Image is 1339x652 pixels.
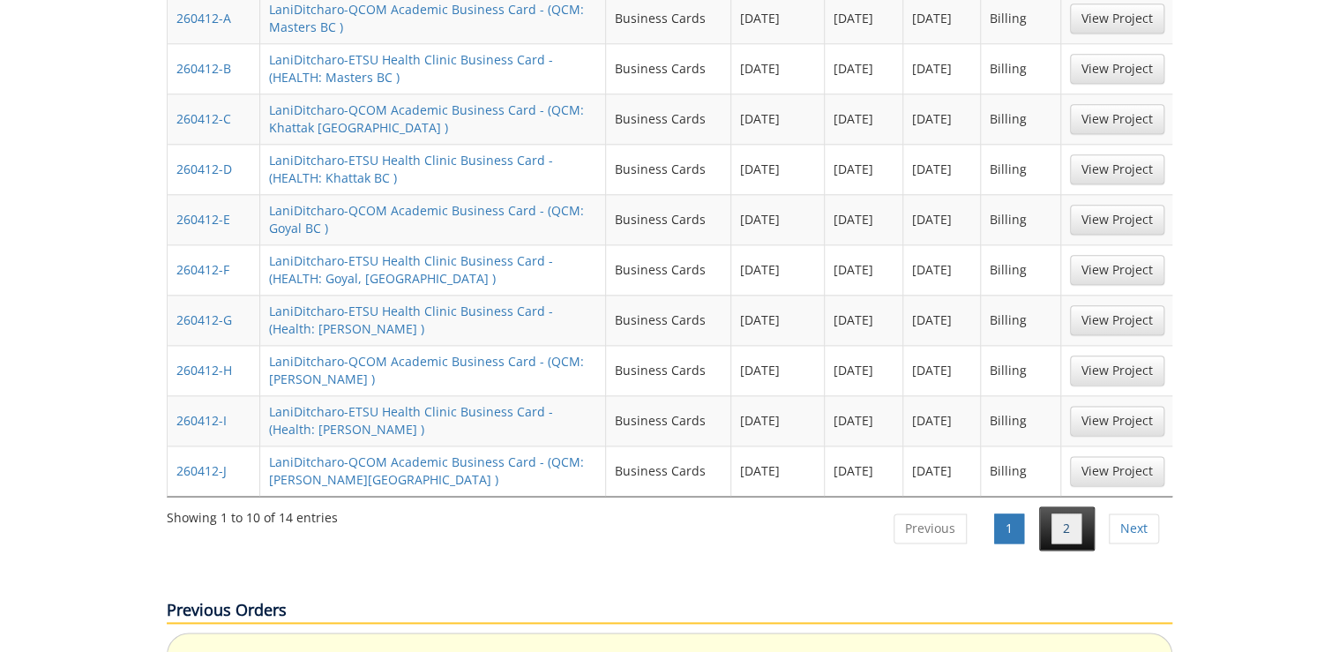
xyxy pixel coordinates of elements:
[1070,456,1164,486] a: View Project
[731,395,825,446] td: [DATE]
[606,244,731,295] td: Business Cards
[606,345,731,395] td: Business Cards
[606,446,731,496] td: Business Cards
[825,295,902,345] td: [DATE]
[731,295,825,345] td: [DATE]
[176,261,229,278] a: 260412-F
[1109,513,1159,543] a: Next
[981,43,1061,94] td: Billing
[981,244,1061,295] td: Billing
[269,353,584,387] a: LaniDitcharo-QCOM Academic Business Card - (QCM: [PERSON_NAME] )
[606,395,731,446] td: Business Cards
[903,43,981,94] td: [DATE]
[731,94,825,144] td: [DATE]
[269,202,584,236] a: LaniDitcharo-QCOM Academic Business Card - (QCM: Goyal BC )
[176,211,230,228] a: 260412-E
[176,362,232,378] a: 260412-H
[731,244,825,295] td: [DATE]
[981,446,1061,496] td: Billing
[825,446,902,496] td: [DATE]
[1051,513,1081,543] a: 2
[1070,154,1164,184] a: View Project
[731,345,825,395] td: [DATE]
[903,94,981,144] td: [DATE]
[1070,104,1164,134] a: View Project
[825,194,902,244] td: [DATE]
[167,502,338,527] div: Showing 1 to 10 of 14 entries
[903,446,981,496] td: [DATE]
[1070,406,1164,436] a: View Project
[1070,205,1164,235] a: View Project
[825,43,902,94] td: [DATE]
[903,244,981,295] td: [DATE]
[269,1,584,35] a: LaniDitcharo-QCOM Academic Business Card - (QCM: Masters BC )
[176,60,231,77] a: 260412-B
[176,412,227,429] a: 260412-I
[981,345,1061,395] td: Billing
[731,43,825,94] td: [DATE]
[903,194,981,244] td: [DATE]
[269,303,553,337] a: LaniDitcharo-ETSU Health Clinic Business Card - (Health: [PERSON_NAME] )
[606,194,731,244] td: Business Cards
[606,144,731,194] td: Business Cards
[994,513,1024,543] a: 1
[606,295,731,345] td: Business Cards
[1070,356,1164,386] a: View Project
[1070,255,1164,285] a: View Project
[825,345,902,395] td: [DATE]
[269,101,584,136] a: LaniDitcharo-QCOM Academic Business Card - (QCM: Khattak [GEOGRAPHIC_DATA] )
[269,453,584,488] a: LaniDitcharo-QCOM Academic Business Card - (QCM: [PERSON_NAME][GEOGRAPHIC_DATA] )
[269,403,553,438] a: LaniDitcharo-ETSU Health Clinic Business Card - (Health: [PERSON_NAME] )
[903,345,981,395] td: [DATE]
[894,513,967,543] a: Previous
[825,144,902,194] td: [DATE]
[981,94,1061,144] td: Billing
[269,51,553,86] a: LaniDitcharo-ETSU Health Clinic Business Card - (HEALTH: Masters BC )
[981,295,1061,345] td: Billing
[903,395,981,446] td: [DATE]
[981,144,1061,194] td: Billing
[825,94,902,144] td: [DATE]
[731,194,825,244] td: [DATE]
[903,144,981,194] td: [DATE]
[176,110,231,127] a: 260412-C
[269,252,553,287] a: LaniDitcharo-ETSU Health Clinic Business Card - (HEALTH: Goyal, [GEOGRAPHIC_DATA] )
[176,311,232,328] a: 260412-G
[903,295,981,345] td: [DATE]
[269,152,553,186] a: LaniDitcharo-ETSU Health Clinic Business Card - (HEALTH: Khattak BC )
[731,446,825,496] td: [DATE]
[176,462,227,479] a: 260412-J
[981,395,1061,446] td: Billing
[731,144,825,194] td: [DATE]
[176,10,231,26] a: 260412-A
[981,194,1061,244] td: Billing
[1070,4,1164,34] a: View Project
[606,94,731,144] td: Business Cards
[825,244,902,295] td: [DATE]
[606,43,731,94] td: Business Cards
[167,599,1172,624] p: Previous Orders
[825,395,902,446] td: [DATE]
[1070,305,1164,335] a: View Project
[1070,54,1164,84] a: View Project
[176,161,232,177] a: 260412-D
